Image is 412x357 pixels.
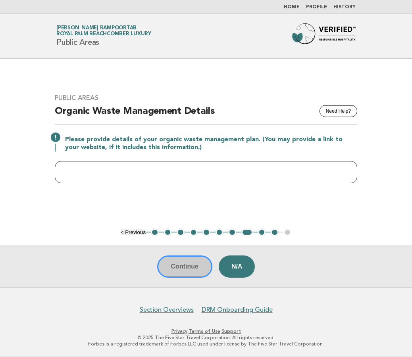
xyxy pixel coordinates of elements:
a: DRM Onboarding Guide [202,306,273,314]
a: Support [221,328,241,334]
a: Profile [306,5,327,10]
h3: Public Areas [55,94,357,102]
button: Need Help? [320,105,357,117]
button: 5 [202,228,210,236]
button: 7 [228,228,236,236]
a: [PERSON_NAME] RampoortabRoyal Palm Beachcomber Luxury [56,25,151,36]
a: Home [284,5,300,10]
p: © 2025 The Five Star Travel Corporation. All rights reserved. [11,334,401,341]
button: 1 [151,228,159,236]
a: Terms of Use [189,328,220,334]
button: < Previous [121,229,146,235]
h2: Organic Waste Management Details [55,105,357,125]
a: Section Overviews [140,306,194,314]
button: 8 [241,228,253,236]
p: Please provide details of your organic waste management plan. (You may provide a link to your web... [65,136,357,152]
button: 10 [271,228,279,236]
button: N/A [219,255,255,278]
p: · · [11,328,401,334]
a: History [333,5,356,10]
button: 6 [216,228,223,236]
h1: Public Areas [56,26,151,46]
span: Royal Palm Beachcomber Luxury [56,32,151,37]
button: 9 [258,228,266,236]
button: 4 [190,228,198,236]
img: Forbes Travel Guide [292,23,356,49]
p: Forbes is a registered trademark of Forbes LLC used under license by The Five Star Travel Corpora... [11,341,401,347]
a: Privacy [171,328,187,334]
button: 2 [164,228,172,236]
button: 3 [177,228,185,236]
